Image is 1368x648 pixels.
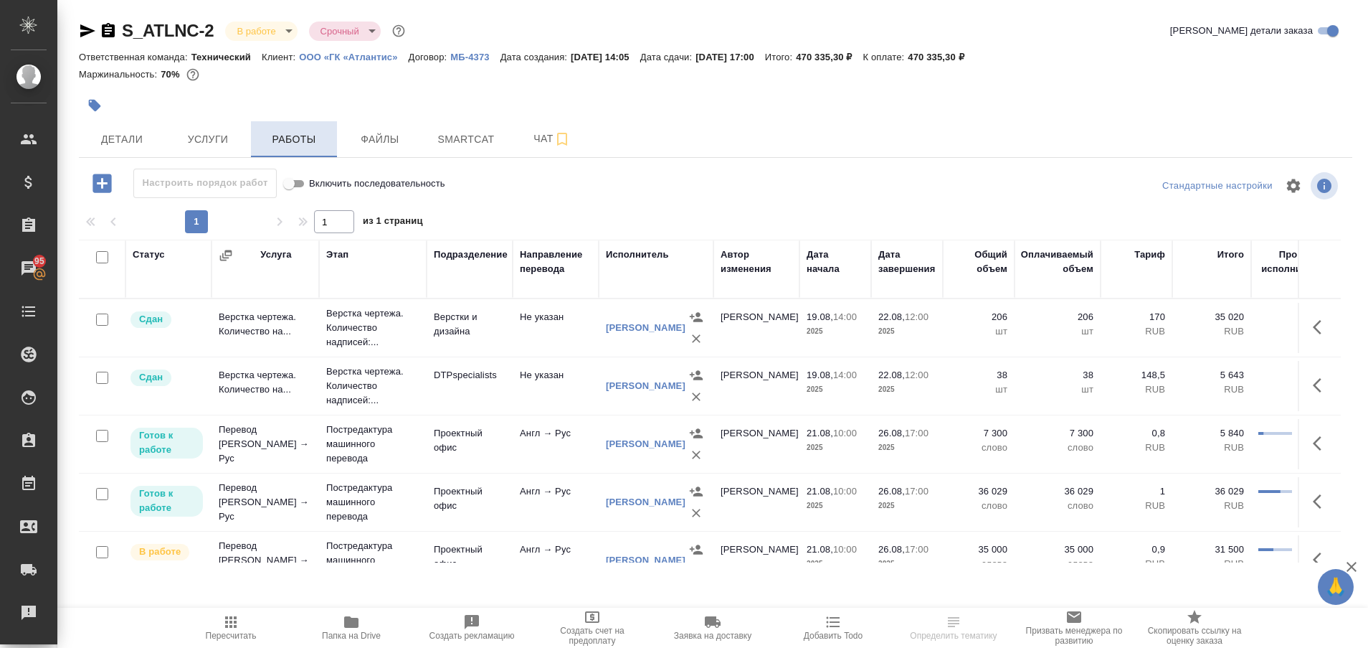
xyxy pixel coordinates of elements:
[807,311,833,322] p: 19.08,
[309,22,381,41] div: В работе
[807,499,864,513] p: 2025
[1179,484,1244,499] p: 36 029
[326,539,419,582] p: Постредактура машинного перевода
[139,428,194,457] p: Готов к работе
[1304,310,1339,344] button: Здесь прячутся важные кнопки
[878,311,905,322] p: 22.08,
[1108,441,1165,455] p: RUB
[878,382,936,397] p: 2025
[807,324,864,339] p: 2025
[139,545,181,559] p: В работе
[427,303,513,353] td: Верстки и дизайна
[1179,382,1244,397] p: RUB
[796,52,863,62] p: 470 335,30 ₽
[1179,368,1244,382] p: 5 643
[878,557,936,571] p: 2025
[129,426,204,460] div: Исполнитель может приступить к работе
[346,131,414,149] span: Файлы
[212,361,319,411] td: Верстка чертежа. Количество на...
[606,438,685,449] a: [PERSON_NAME]
[807,441,864,455] p: 2025
[1276,169,1311,203] span: Настроить таблицу
[878,428,905,438] p: 26.08,
[1179,543,1244,557] p: 31 500
[950,248,1007,276] div: Общий объем
[133,248,165,262] div: Статус
[685,560,707,582] button: Удалить
[1021,248,1093,276] div: Оплачиваемый объем
[713,535,799,586] td: [PERSON_NAME]
[1108,557,1165,571] p: RUB
[1324,572,1348,602] span: 🙏
[833,370,857,380] p: 14:00
[1304,484,1339,519] button: Здесь прячутся важные кнопки
[326,423,419,466] p: Постредактура машинного перевода
[79,90,110,121] button: Добавить тэг
[878,441,936,455] p: 2025
[1108,382,1165,397] p: RUB
[685,386,707,408] button: Удалить
[685,481,707,502] button: Назначить
[695,52,765,62] p: [DATE] 17:00
[1304,368,1339,403] button: Здесь прячутся важные кнопки
[606,248,669,262] div: Исполнитель
[299,50,408,62] a: ООО «ГК «Атлантис»
[432,131,500,149] span: Smartcat
[685,306,707,328] button: Назначить
[82,169,122,198] button: Добавить работу
[129,310,204,329] div: Менеджер проверил работу исполнителя, передает ее на следующий этап
[1179,310,1244,324] p: 35 020
[1022,310,1093,324] p: 206
[878,486,905,497] p: 26.08,
[1108,499,1165,513] p: RUB
[212,415,319,473] td: Перевод [PERSON_NAME] → Рус
[129,368,204,388] div: Менеджер проверил работу исполнителя, передает ее на следующий этап
[1022,426,1093,441] p: 7 300
[299,52,408,62] p: ООО «ГК «Атлантис»
[513,535,599,586] td: Англ → Рус
[807,428,833,438] p: 21.08,
[905,544,928,555] p: 17:00
[1022,382,1093,397] p: шт
[129,543,204,562] div: Исполнитель выполняет работу
[316,25,364,37] button: Срочный
[139,370,163,385] p: Сдан
[1022,543,1093,557] p: 35 000
[212,303,319,353] td: Верстка чертежа. Количество на...
[500,52,571,62] p: Дата создания:
[807,544,833,555] p: 21.08,
[427,535,513,586] td: Проектный офис
[1217,248,1244,262] div: Итого
[1179,557,1244,571] p: RUB
[1170,24,1313,38] span: [PERSON_NAME] детали заказа
[1108,426,1165,441] p: 0,8
[1022,368,1093,382] p: 38
[713,419,799,469] td: [PERSON_NAME]
[950,368,1007,382] p: 38
[326,481,419,524] p: Постредактура машинного перевода
[1108,543,1165,557] p: 0,9
[518,130,586,148] span: Чат
[554,131,571,148] svg: Подписаться
[1134,248,1165,262] div: Тариф
[606,380,685,391] a: [PERSON_NAME]
[640,52,695,62] p: Дата сдачи:
[219,248,233,263] button: Сгруппировать
[908,52,974,62] p: 470 335,30 ₽
[765,52,796,62] p: Итого:
[139,487,194,515] p: Готов к работе
[950,499,1007,513] p: слово
[1159,175,1276,197] div: split button
[513,477,599,527] td: Англ → Рус
[1258,248,1323,291] div: Прогресс исполнителя в SC
[260,248,291,262] div: Услуга
[685,502,707,524] button: Удалить
[79,52,191,62] p: Ответственная команда:
[232,25,280,37] button: В работе
[450,52,500,62] p: МБ-4373
[878,324,936,339] p: 2025
[833,486,857,497] p: 10:00
[212,474,319,531] td: Перевод [PERSON_NAME] → Рус
[878,544,905,555] p: 26.08,
[878,370,905,380] p: 22.08,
